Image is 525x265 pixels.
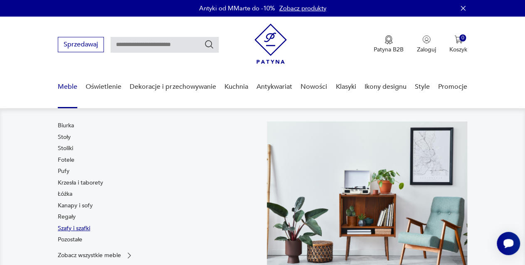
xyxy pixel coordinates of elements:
[58,122,74,130] a: Biurka
[385,35,393,44] img: Ikona medalu
[204,39,214,49] button: Szukaj
[254,24,287,64] img: Patyna - sklep z meblami i dekoracjami vintage
[365,71,407,103] a: Ikony designu
[199,4,275,12] p: Antyki od MMarte do -10%
[58,37,104,52] button: Sprzedawaj
[417,35,436,53] button: Zaloguj
[454,35,463,44] img: Ikona koszyka
[449,46,467,53] p: Koszyk
[58,71,77,103] a: Meble
[301,71,327,103] a: Nowości
[417,46,436,53] p: Zaloguj
[58,190,72,198] a: Łóżka
[374,46,404,53] p: Patyna B2B
[58,144,73,153] a: Stoliki
[58,156,74,164] a: Fotele
[279,4,326,12] a: Zobacz produkty
[58,133,71,141] a: Stoły
[58,213,76,221] a: Regały
[58,236,82,244] a: Pozostałe
[58,202,93,210] a: Kanapy i sofy
[130,71,216,103] a: Dekoracje i przechowywanie
[422,35,431,44] img: Ikonka użytkownika
[374,35,404,53] button: Patyna B2B
[335,71,356,103] a: Klasyki
[459,34,466,41] div: 0
[86,71,121,103] a: Oświetlenie
[415,71,430,103] a: Style
[58,251,133,260] a: Zobacz wszystkie meble
[374,35,404,53] a: Ikona medaluPatyna B2B
[224,71,248,103] a: Kuchnia
[58,253,121,258] p: Zobacz wszystkie meble
[58,224,90,233] a: Szafy i szafki
[58,42,104,48] a: Sprzedawaj
[497,232,520,255] iframe: Smartsupp widget button
[449,35,467,53] button: 0Koszyk
[256,71,292,103] a: Antykwariat
[58,167,69,175] a: Pufy
[58,179,103,187] a: Krzesła i taborety
[438,71,467,103] a: Promocje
